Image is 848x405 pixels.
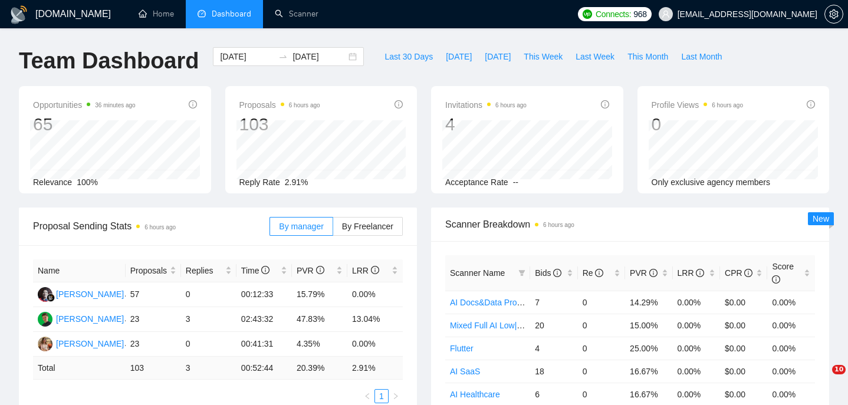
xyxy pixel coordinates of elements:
span: left [364,393,371,400]
td: 0.00% [673,314,720,337]
li: Next Page [389,389,403,403]
td: $0.00 [720,314,767,337]
span: info-circle [553,269,561,277]
time: 6 hours ago [712,102,743,108]
td: 3 [181,307,236,332]
td: 0.00% [767,314,815,337]
div: [PERSON_NAME] [56,337,124,350]
td: 4 [530,337,577,360]
button: right [389,389,403,403]
td: 00:41:31 [236,332,292,357]
td: 0.00% [673,291,720,314]
span: Profile Views [652,98,744,112]
td: $0.00 [720,337,767,360]
td: 0 [578,291,625,314]
td: 103 [126,357,181,380]
td: 0 [578,337,625,360]
td: 13.04% [347,307,403,332]
td: 16.67% [625,360,672,383]
span: Proposals [130,264,167,277]
td: 3 [181,357,236,380]
input: End date [292,50,346,63]
div: 103 [239,113,320,136]
a: AI Docs&Data Processing [450,298,545,307]
h1: Team Dashboard [19,47,199,75]
span: info-circle [189,100,197,108]
a: Flutter [450,344,474,353]
a: SS[PERSON_NAME] [38,289,124,298]
td: 0 [578,360,625,383]
img: upwork-logo.png [583,9,592,19]
span: LRR [352,266,379,275]
span: Scanner Breakdown [445,217,815,232]
span: Connects: [596,8,631,21]
span: info-circle [371,266,379,274]
td: 23 [126,307,181,332]
span: info-circle [772,275,780,284]
img: AV [38,337,52,351]
th: Name [33,259,126,282]
span: Scanner Name [450,268,505,278]
div: [PERSON_NAME] [56,312,124,325]
button: setting [824,5,843,24]
span: Relevance [33,177,72,187]
time: 6 hours ago [543,222,574,228]
td: 00:12:33 [236,282,292,307]
a: setting [824,9,843,19]
span: info-circle [595,269,603,277]
td: 57 [126,282,181,307]
th: Replies [181,259,236,282]
time: 6 hours ago [495,102,527,108]
th: Proposals [126,259,181,282]
time: 6 hours ago [144,224,176,231]
time: 6 hours ago [289,102,320,108]
span: 100% [77,177,98,187]
span: dashboard [198,9,206,18]
span: Re [583,268,604,278]
span: info-circle [696,269,704,277]
time: 36 minutes ago [95,102,135,108]
span: Invitations [445,98,527,112]
span: By Freelancer [342,222,393,231]
td: 2.91 % [347,357,403,380]
span: filter [516,264,528,282]
button: left [360,389,374,403]
div: [PERSON_NAME] [56,288,124,301]
a: Mixed Full AI Low|no code|automations [450,321,593,330]
td: 4.35% [292,332,347,357]
span: Acceptance Rate [445,177,508,187]
td: 0.00% [347,282,403,307]
span: This Week [524,50,563,63]
td: 0 [181,332,236,357]
td: 0.00% [673,360,720,383]
span: Last Month [681,50,722,63]
a: searchScanner [275,9,318,19]
span: info-circle [601,100,609,108]
span: Last 30 Days [384,50,433,63]
span: Last Week [576,50,614,63]
span: PVR [297,266,324,275]
span: info-circle [261,266,269,274]
span: filter [518,269,525,276]
span: info-circle [807,100,815,108]
a: AI Healthcare [450,390,500,399]
td: 00:52:44 [236,357,292,380]
span: setting [825,9,843,19]
td: 15.79% [292,282,347,307]
div: 0 [652,113,744,136]
button: This Month [621,47,675,66]
span: This Month [627,50,668,63]
button: [DATE] [439,47,478,66]
td: 15.00% [625,314,672,337]
span: info-circle [316,266,324,274]
a: AV[PERSON_NAME] [38,338,124,348]
li: Previous Page [360,389,374,403]
td: 7 [530,291,577,314]
button: This Week [517,47,569,66]
td: 25.00% [625,337,672,360]
img: gigradar-bm.png [47,294,55,302]
span: Proposal Sending Stats [33,219,269,233]
td: 0 [578,314,625,337]
button: Last Week [569,47,621,66]
button: [DATE] [478,47,517,66]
